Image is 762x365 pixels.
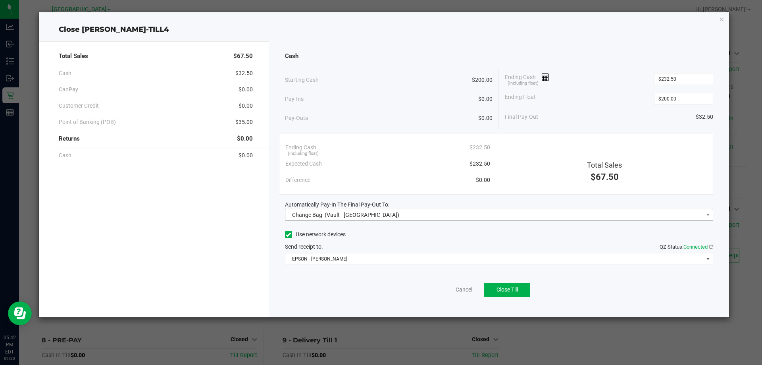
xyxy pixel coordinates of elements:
[683,244,708,250] span: Connected
[456,286,472,294] a: Cancel
[239,85,253,94] span: $0.00
[235,69,253,77] span: $32.50
[59,85,78,94] span: CanPay
[476,176,490,184] span: $0.00
[505,93,536,105] span: Ending Float
[285,253,703,265] span: EPSON - [PERSON_NAME]
[292,212,322,218] span: Change Bag
[285,95,304,103] span: Pay-Ins
[59,151,71,160] span: Cash
[285,230,346,239] label: Use network devices
[470,160,490,168] span: $232.50
[233,52,253,61] span: $67.50
[285,243,323,250] span: Send receipt to:
[285,143,316,152] span: Ending Cash
[496,286,518,293] span: Close Till
[235,118,253,126] span: $35.00
[591,172,619,182] span: $67.50
[285,52,298,61] span: Cash
[59,52,88,61] span: Total Sales
[484,283,530,297] button: Close Till
[478,114,493,122] span: $0.00
[505,113,538,121] span: Final Pay-Out
[239,102,253,110] span: $0.00
[239,151,253,160] span: $0.00
[285,76,319,84] span: Starting Cash
[508,80,539,87] span: (including float)
[39,24,729,35] div: Close [PERSON_NAME]-TILL4
[59,102,99,110] span: Customer Credit
[660,244,713,250] span: QZ Status:
[472,76,493,84] span: $200.00
[288,151,319,157] span: (including float)
[696,113,713,121] span: $32.50
[8,301,32,325] iframe: Resource center
[505,73,549,85] span: Ending Cash
[587,161,622,169] span: Total Sales
[59,130,253,147] div: Returns
[285,201,389,208] span: Automatically Pay-In The Final Pay-Out To:
[325,212,399,218] span: (Vault - [GEOGRAPHIC_DATA])
[285,160,322,168] span: Expected Cash
[59,118,116,126] span: Point of Banking (POB)
[470,143,490,152] span: $232.50
[285,114,308,122] span: Pay-Outs
[237,134,253,143] span: $0.00
[285,176,310,184] span: Difference
[478,95,493,103] span: $0.00
[59,69,71,77] span: Cash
